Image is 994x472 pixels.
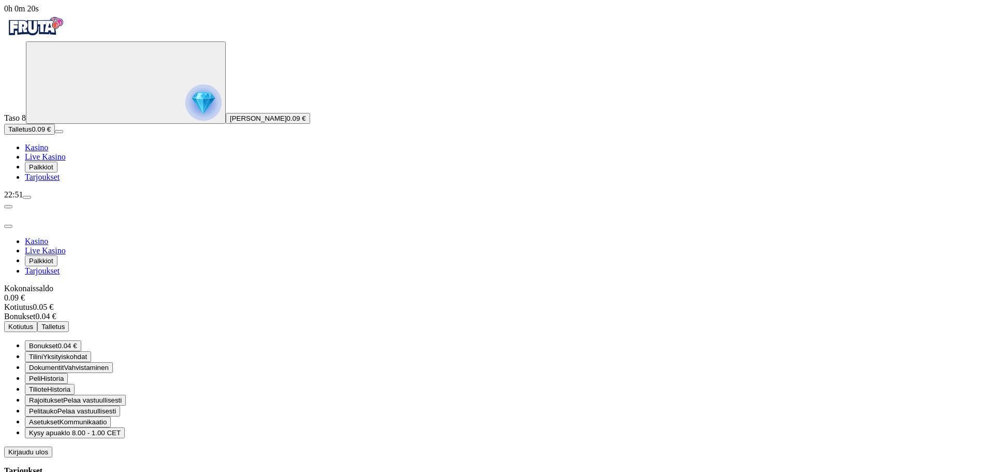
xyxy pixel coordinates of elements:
span: Dokumentit [29,364,64,371]
div: 0.04 € [4,312,990,321]
a: Fruta [4,32,66,41]
span: Peli [29,375,40,382]
button: chevron-left icon [4,205,12,208]
span: Tiliote [29,385,47,393]
a: Tarjoukset [25,173,60,181]
button: credit-card iconTilioteHistoria [25,384,75,395]
span: Yksityiskohdat [43,353,87,361]
span: klo 8.00 - 1.00 CET [61,429,121,437]
button: user iconTiliniYksityiskohdat [25,351,91,362]
span: Bonukset [4,312,35,321]
span: 0.09 € [287,115,306,122]
button: info iconAsetuksetKommunikaatio [25,417,111,427]
a: Tarjoukset [25,266,60,275]
span: Palkkiot [29,163,53,171]
button: smiley iconBonukset0.04 € [25,340,81,351]
button: [PERSON_NAME]0.09 € [226,113,310,124]
button: clock iconPelitaukoPelaa vastuullisesti [25,406,120,417]
span: Historia [40,375,64,382]
span: Kysy apua [29,429,61,437]
nav: Main menu [4,143,990,182]
button: reward progress [26,41,226,124]
button: menu [23,196,31,199]
button: menu [55,130,63,133]
a: Kasino [25,237,48,246]
span: Vahvistaminen [64,364,108,371]
span: Historia [47,385,70,393]
span: Taso 8 [4,113,26,122]
span: Kommunikaatio [60,418,107,426]
button: Kotiutus [4,321,37,332]
button: Kirjaudu ulos [4,447,52,457]
span: Tilini [29,353,43,361]
a: Kasino [25,143,48,152]
span: [PERSON_NAME] [230,115,287,122]
div: 0.09 € [4,293,990,303]
span: 22:51 [4,190,23,199]
a: Live Kasino [25,152,66,161]
button: 777 iconPeliHistoria [25,373,68,384]
button: Palkkiot [25,255,57,266]
span: Asetukset [29,418,60,426]
a: Live Kasino [25,246,66,255]
div: 0.05 € [4,303,990,312]
button: Talletusplus icon0.09 € [4,124,55,135]
button: doc iconDokumentitVahvistaminen [25,362,113,373]
span: Pelitauko [29,407,57,415]
button: limits iconRajoituksetPelaa vastuullisesti [25,395,126,406]
span: 0.09 € [32,125,51,133]
button: Palkkiot [25,162,57,173]
span: Talletus [8,125,32,133]
span: Bonukset [29,342,58,350]
span: Rajoitukset [29,396,63,404]
button: close [4,225,12,228]
span: Palkkiot [29,257,53,265]
span: Kirjaudu ulos [8,448,48,456]
span: Talletus [41,323,65,331]
span: Pelaa vastuullisesti [57,407,116,415]
span: Kotiutus [4,303,33,311]
img: Fruta [4,13,66,39]
span: Pelaa vastuullisesti [63,396,122,404]
button: chat iconKysy apuaklo 8.00 - 1.00 CET [25,427,125,438]
nav: Primary [4,13,990,182]
button: Talletus [37,321,69,332]
span: Kotiutus [8,323,33,331]
div: Kokonaissaldo [4,284,990,303]
nav: Main menu [4,237,990,276]
span: 0.04 € [58,342,77,350]
img: reward progress [185,84,222,121]
span: user session time [4,4,39,13]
